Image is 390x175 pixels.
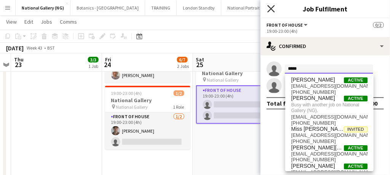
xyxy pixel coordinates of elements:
a: Comms [57,17,80,27]
div: 2 Jobs [177,63,189,69]
h3: National Gallery [196,70,281,77]
button: London Standby [177,0,221,15]
div: [DATE] [6,44,24,52]
app-job-card: Draft19:00-23:00 (4h)0/2National Gallery National Gallery1 RoleFront of House0/219:00-23:00 (4h) [196,53,281,124]
button: Front of House [267,22,309,28]
span: Lou Newington [291,144,344,151]
span: Active [344,77,368,83]
div: 1 Job [88,63,98,69]
button: National Gallery (NG) [16,0,70,15]
span: Louise Stewart [291,163,335,169]
span: Fri [105,56,111,63]
h3: Job Fulfilment [261,4,390,14]
div: BST [47,45,55,51]
span: +447772803790 [291,89,368,95]
span: louiseabarron@hotmail.co.uk [291,83,368,89]
span: 1 Role [173,104,184,110]
span: 19:00-23:00 (4h) [111,90,142,96]
span: Louis Cavalier [291,95,335,101]
span: National Gallery [207,77,239,83]
span: 23 [13,60,24,69]
span: 3/3 [88,57,99,63]
span: Active [344,145,368,151]
span: Week 43 [25,45,44,51]
app-card-role: Front of House1/219:00-23:00 (4h)[PERSON_NAME] [105,112,190,149]
span: louiscavalier27@gmail.com [291,114,368,120]
app-job-card: 19:00-23:00 (4h)1/2National Gallery National Gallery1 RoleFront of House1/219:00-23:00 (4h)[PERSO... [105,86,190,149]
div: Total fee [267,100,292,107]
button: Botanics - [GEOGRAPHIC_DATA] [70,0,145,15]
span: Edit [24,18,33,25]
span: Busy with another job on National Gallery (NG). [291,101,368,114]
a: Jobs [38,17,55,27]
button: National Portrait Gallery (NPG) [221,0,293,15]
span: louiseannmunro@hotmail.com [291,132,368,138]
app-card-role: Front of House0/219:00-23:00 (4h) [196,85,281,124]
span: Front of House [267,22,303,28]
span: louisenewington@hotmail.com [291,151,368,157]
span: Active [344,96,368,101]
h3: National Gallery [105,97,190,104]
span: 24 [104,60,111,69]
span: 25 [195,60,205,69]
span: 0/2 [373,22,384,28]
span: Active [344,164,368,169]
span: National Gallery [116,104,148,110]
span: +447526375291 [291,157,368,163]
button: TRAINING [145,0,177,15]
span: View [6,18,17,25]
span: Jobs [41,18,52,25]
div: 19:00-23:00 (4h) [267,28,384,34]
a: View [3,17,20,27]
span: Sat [196,56,205,63]
span: Louise Barron [291,77,335,83]
span: Miss L Munro [291,126,344,132]
a: Edit [21,17,36,27]
span: +447864133731 [291,120,368,126]
span: 6/7 [177,57,188,63]
span: Thu [14,56,24,63]
div: Confirmed [261,37,390,55]
span: +447903222331 [291,138,368,144]
span: Comms [60,18,77,25]
span: Invited [344,127,368,132]
span: 1/2 [174,90,184,96]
